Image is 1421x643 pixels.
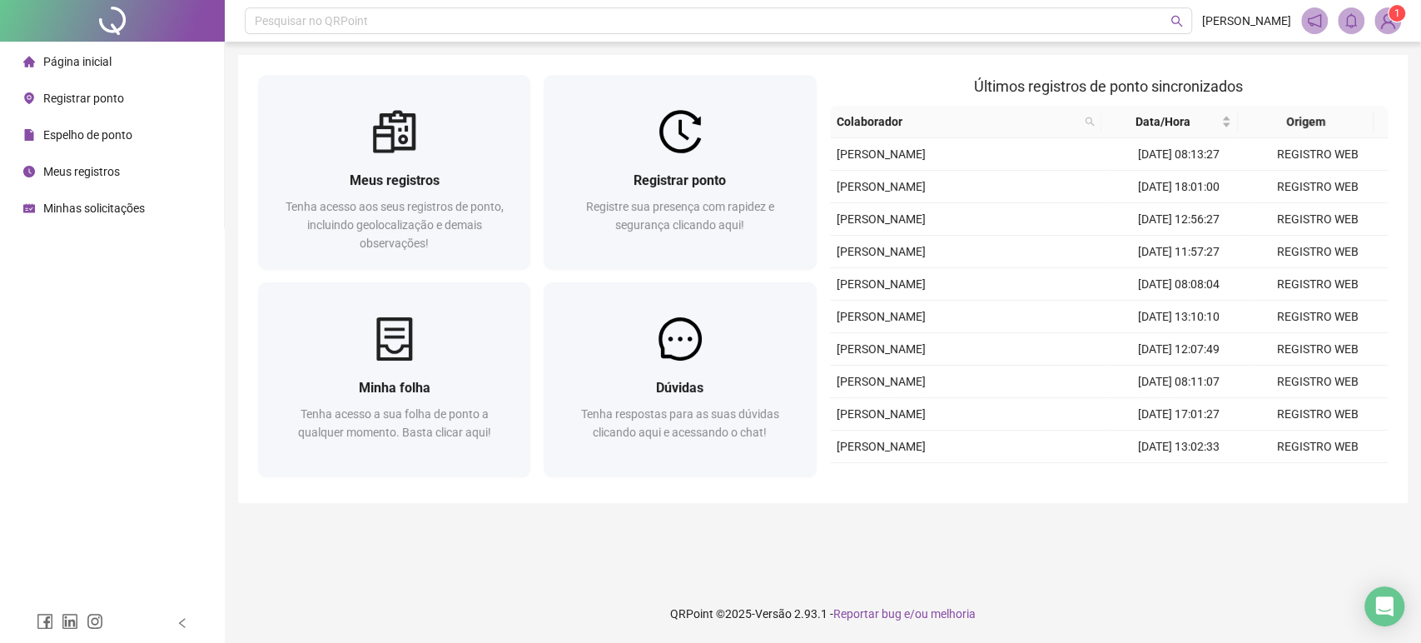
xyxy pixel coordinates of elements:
span: Registrar ponto [633,172,726,188]
td: [DATE] 13:10:10 [1109,301,1249,333]
span: Tenha acesso aos seus registros de ponto, incluindo geolocalização e demais observações! [286,200,504,250]
span: Registre sua presença com rapidez e segurança clicando aqui! [586,200,774,232]
span: Meus registros [350,172,440,188]
td: REGISTRO WEB [1248,138,1388,171]
sup: Atualize o seu contato no menu Meus Dados [1389,5,1405,22]
img: 94442 [1375,8,1400,33]
span: [PERSON_NAME] [837,147,926,161]
span: Registrar ponto [43,92,124,105]
span: Espelho de ponto [43,128,132,142]
span: [PERSON_NAME] [837,407,926,421]
td: [DATE] 08:08:04 [1109,268,1249,301]
span: [PERSON_NAME] [837,277,926,291]
td: REGISTRO WEB [1248,236,1388,268]
span: [PERSON_NAME] [837,342,926,356]
span: clock-circle [23,166,35,177]
span: Colaborador [837,112,1079,131]
footer: QRPoint © 2025 - 2.93.1 - [225,585,1421,643]
a: Meus registrosTenha acesso aos seus registros de ponto, incluindo geolocalização e demais observa... [258,75,530,269]
span: facebook [37,613,53,630]
td: REGISTRO WEB [1248,171,1388,203]
td: REGISTRO WEB [1248,203,1388,236]
td: [DATE] 13:02:33 [1109,431,1249,463]
span: Data/Hora [1108,112,1217,131]
span: search [1081,109,1098,134]
td: REGISTRO WEB [1248,463,1388,496]
th: Origem [1238,106,1374,138]
span: instagram [87,613,103,630]
span: search [1170,15,1183,27]
td: [DATE] 18:01:00 [1109,171,1249,203]
span: [PERSON_NAME] [837,245,926,258]
td: REGISTRO WEB [1248,333,1388,366]
span: left [176,617,188,629]
span: Reportar bug e/ou melhoria [833,607,976,621]
span: home [23,56,35,67]
span: Tenha respostas para as suas dúvidas clicando aqui e acessando o chat! [581,407,779,439]
span: Página inicial [43,55,112,68]
td: REGISTRO WEB [1248,366,1388,398]
td: [DATE] 11:57:27 [1109,236,1249,268]
span: Meus registros [43,165,120,178]
span: [PERSON_NAME] [837,180,926,193]
span: Tenha acesso a sua folha de ponto a qualquer momento. Basta clicar aqui! [298,407,491,439]
th: Data/Hora [1101,106,1237,138]
td: REGISTRO WEB [1248,398,1388,431]
td: [DATE] 08:11:07 [1109,366,1249,398]
span: schedule [23,202,35,214]
span: Últimos registros de ponto sincronizados [974,77,1243,95]
span: Dúvidas [656,380,703,396]
span: bell [1344,13,1359,28]
span: Versão [755,607,792,621]
td: [DATE] 17:01:27 [1109,398,1249,431]
td: [DATE] 12:03:43 [1109,463,1249,496]
div: Open Intercom Messenger [1364,586,1404,626]
a: Registrar pontoRegistre sua presença com rapidez e segurança clicando aqui! [544,75,816,269]
td: [DATE] 08:13:27 [1109,138,1249,171]
td: REGISTRO WEB [1248,431,1388,463]
span: [PERSON_NAME] [837,310,926,323]
td: [DATE] 12:07:49 [1109,333,1249,366]
span: [PERSON_NAME] [837,375,926,388]
span: Minhas solicitações [43,202,145,215]
span: notification [1307,13,1322,28]
span: [PERSON_NAME] [1202,12,1291,30]
td: REGISTRO WEB [1248,268,1388,301]
span: search [1085,117,1095,127]
span: [PERSON_NAME] [837,212,926,226]
span: Minha folha [359,380,430,396]
a: DúvidasTenha respostas para as suas dúvidas clicando aqui e acessando o chat! [544,282,816,476]
span: linkedin [62,613,78,630]
td: [DATE] 12:56:27 [1109,203,1249,236]
span: file [23,129,35,141]
span: [PERSON_NAME] [837,440,926,453]
span: 1 [1394,7,1400,19]
span: environment [23,92,35,104]
a: Minha folhaTenha acesso a sua folha de ponto a qualquer momento. Basta clicar aqui! [258,282,530,476]
td: REGISTRO WEB [1248,301,1388,333]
